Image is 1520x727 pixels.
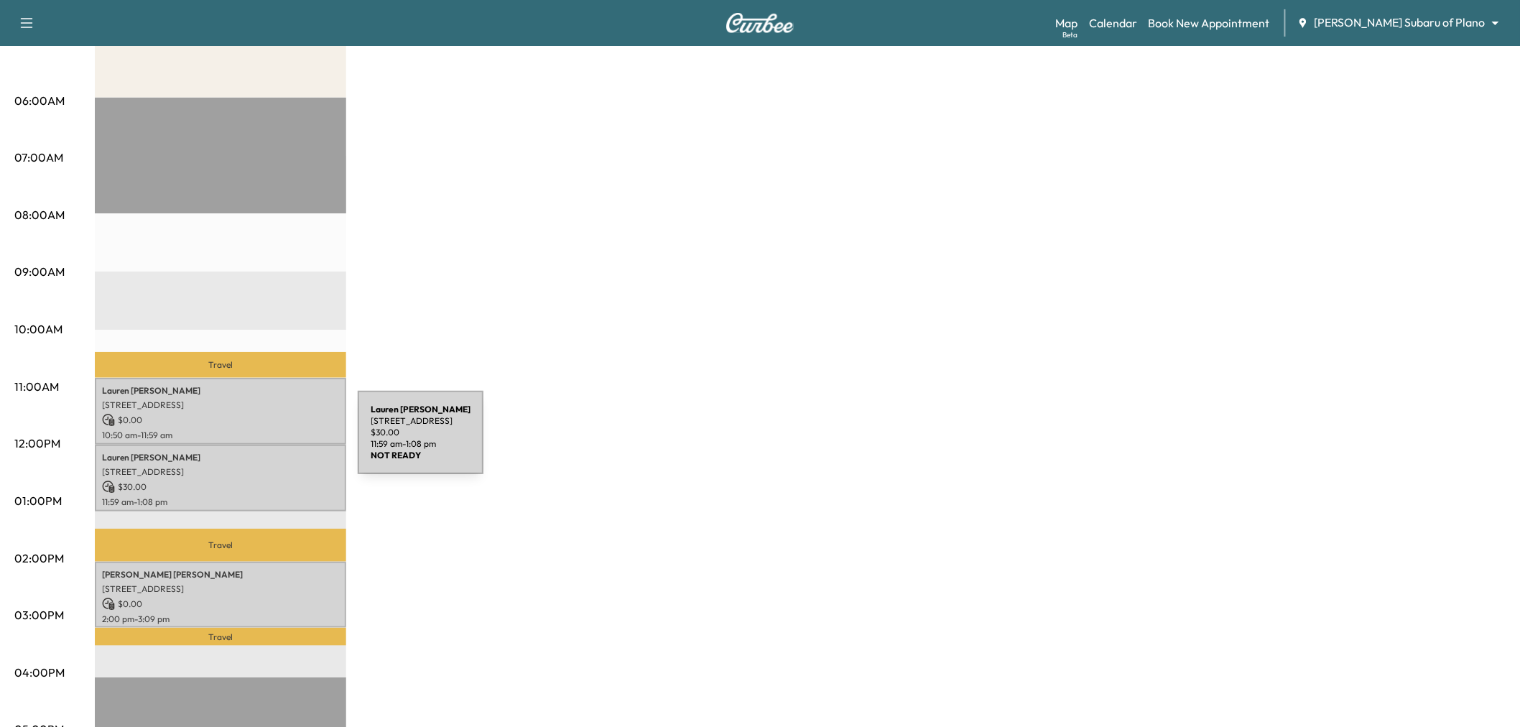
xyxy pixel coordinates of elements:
[726,13,794,33] img: Curbee Logo
[14,492,62,509] p: 01:00PM
[1149,14,1270,32] a: Book New Appointment
[102,385,339,397] p: Lauren [PERSON_NAME]
[102,481,339,494] p: $ 30.00
[14,550,64,567] p: 02:00PM
[102,430,339,441] p: 10:50 am - 11:59 am
[102,452,339,463] p: Lauren [PERSON_NAME]
[102,466,339,478] p: [STREET_ADDRESS]
[1315,14,1486,31] span: [PERSON_NAME] Subaru of Plano
[14,149,63,166] p: 07:00AM
[102,399,339,411] p: [STREET_ADDRESS]
[102,613,339,625] p: 2:00 pm - 3:09 pm
[102,598,339,611] p: $ 0.00
[14,320,62,338] p: 10:00AM
[14,664,65,681] p: 04:00PM
[1062,29,1078,40] div: Beta
[95,352,346,378] p: Travel
[102,569,339,580] p: [PERSON_NAME] [PERSON_NAME]
[14,92,65,109] p: 06:00AM
[102,414,339,427] p: $ 0.00
[14,378,59,395] p: 11:00AM
[102,496,339,508] p: 11:59 am - 1:08 pm
[95,628,346,645] p: Travel
[14,606,64,624] p: 03:00PM
[1055,14,1078,32] a: MapBeta
[14,435,60,452] p: 12:00PM
[95,529,346,562] p: Travel
[14,206,65,223] p: 08:00AM
[14,263,65,280] p: 09:00AM
[1089,14,1137,32] a: Calendar
[102,583,339,595] p: [STREET_ADDRESS]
